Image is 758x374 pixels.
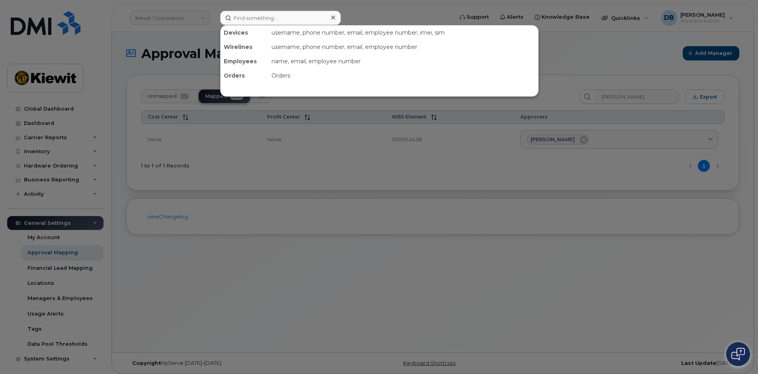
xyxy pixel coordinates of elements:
[268,68,538,83] div: Orders
[731,348,745,360] img: Open chat
[221,40,268,54] div: Wirelines
[221,54,268,68] div: Employees
[268,25,538,40] div: username, phone number, email, employee number, imei, sim
[221,68,268,83] div: Orders
[268,40,538,54] div: username, phone number, email, employee number
[268,54,538,68] div: name, email, employee number
[221,25,268,40] div: Devices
